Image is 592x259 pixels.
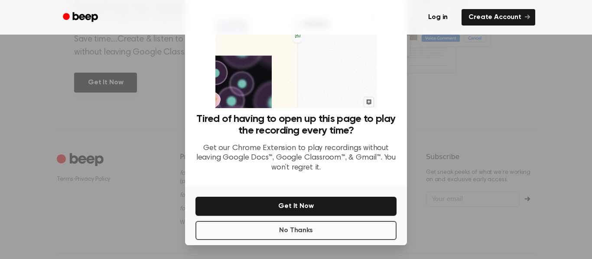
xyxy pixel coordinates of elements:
[420,7,456,27] a: Log in
[195,197,397,216] button: Get It Now
[57,9,106,26] a: Beep
[195,144,397,173] p: Get our Chrome Extension to play recordings without leaving Google Docs™, Google Classroom™, & Gm...
[195,221,397,240] button: No Thanks
[195,113,397,137] h3: Tired of having to open up this page to play the recording every time?
[462,9,535,26] a: Create Account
